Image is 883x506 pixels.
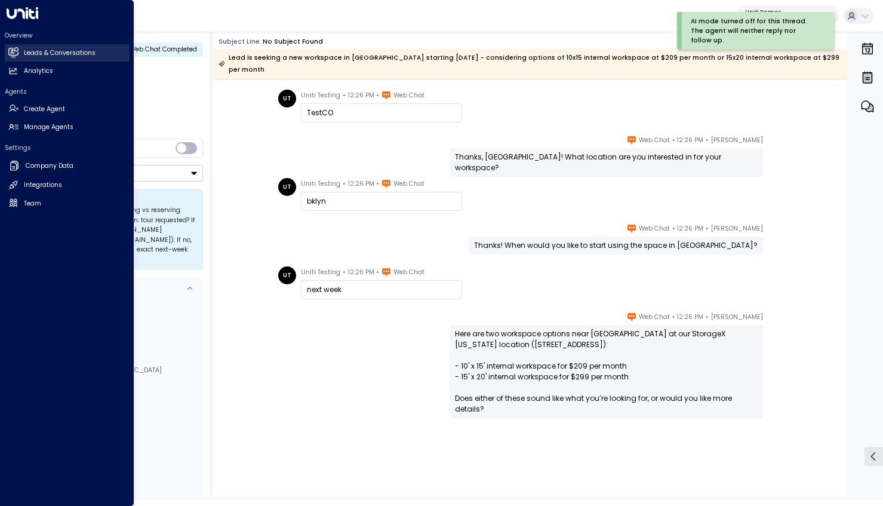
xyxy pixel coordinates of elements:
h2: Settings [5,143,130,152]
h2: Leads & Conversations [24,48,96,58]
span: • [376,178,379,190]
span: 12:26 PM [348,90,374,102]
h2: Agents [5,87,130,96]
img: 110_headshot.jpg [768,134,786,152]
span: Web Chat [393,178,424,190]
span: [PERSON_NAME] [711,134,763,146]
span: 12:26 PM [677,223,703,235]
div: Here are two workspace options near [GEOGRAPHIC_DATA] at our StorageX [US_STATE] location ([STREE... [455,329,758,415]
div: UT [278,178,296,196]
span: • [706,311,709,323]
a: Manage Agents [5,119,130,136]
span: • [376,266,379,278]
span: Web Chat Completed [130,45,197,54]
span: Web Chat [639,311,670,323]
span: 12:26 PM [348,178,374,190]
div: TestCO [307,108,456,118]
div: bklyn [307,196,456,207]
span: • [376,90,379,102]
h2: Integrations [24,180,62,190]
h2: Overview [5,31,130,40]
span: • [672,134,675,146]
span: • [672,223,675,235]
span: Web Chat [393,90,424,102]
span: • [672,311,675,323]
a: Integrations [5,177,130,194]
div: AI mode turned off for this thread. The agent will neither reply nor follow up. [691,17,816,45]
span: Web Chat [639,223,670,235]
button: Uniti Demos4c025b01-9fa0-46ff-ab3a-a620b886896e [736,5,839,26]
a: Create Agent [5,100,130,118]
span: 12:26 PM [348,266,374,278]
div: next week [307,284,456,295]
a: Team [5,195,130,212]
h2: Create Agent [24,105,65,114]
p: Uniti Demos [745,8,818,16]
h2: Manage Agents [24,122,73,132]
div: UT [278,266,296,284]
span: 12:26 PM [677,311,703,323]
span: • [343,178,346,190]
span: • [343,266,346,278]
a: Company Data [5,157,130,176]
span: • [343,90,346,102]
div: Thanks, [GEOGRAPHIC_DATA]! What location are you interested in for your workspace? [455,152,758,173]
h2: Team [24,199,41,208]
div: Thanks! When would you like to start using the space in [GEOGRAPHIC_DATA]? [474,240,758,251]
span: • [706,223,709,235]
h2: Company Data [26,161,73,171]
span: Web Chat [639,134,670,146]
span: [PERSON_NAME] [711,311,763,323]
span: • [706,134,709,146]
a: Analytics [5,63,130,80]
span: 12:26 PM [677,134,703,146]
h2: Analytics [24,66,53,76]
div: UT [278,90,296,108]
span: Subject Line: [219,37,261,46]
span: Web Chat [393,266,424,278]
span: Uniti Testing [301,90,340,102]
a: Leads & Conversations [5,44,130,62]
img: 110_headshot.jpg [768,223,786,241]
span: Uniti Testing [301,266,340,278]
div: Lead is seeking a new workspace in [GEOGRAPHIC_DATA] starting [DATE] - considering options of 10x... [219,52,842,76]
span: Uniti Testing [301,178,340,190]
div: No subject found [263,37,323,47]
img: 110_headshot.jpg [768,311,786,329]
span: [PERSON_NAME] [711,223,763,235]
